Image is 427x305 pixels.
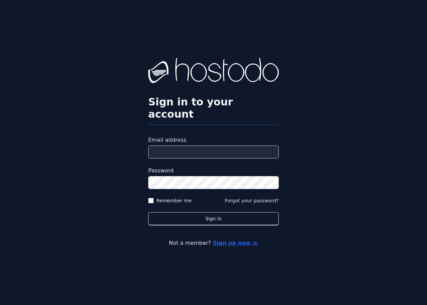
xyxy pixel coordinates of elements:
h2: Sign in to your account [148,96,279,120]
label: Email address [148,136,279,144]
label: Password [148,167,279,175]
label: Remember me [156,197,192,204]
img: Hostodo [148,58,279,85]
p: Not a member? [27,239,400,247]
a: Sign up now ≫ [213,240,258,246]
button: Forgot your password? [225,197,279,204]
button: Sign in [148,212,279,225]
